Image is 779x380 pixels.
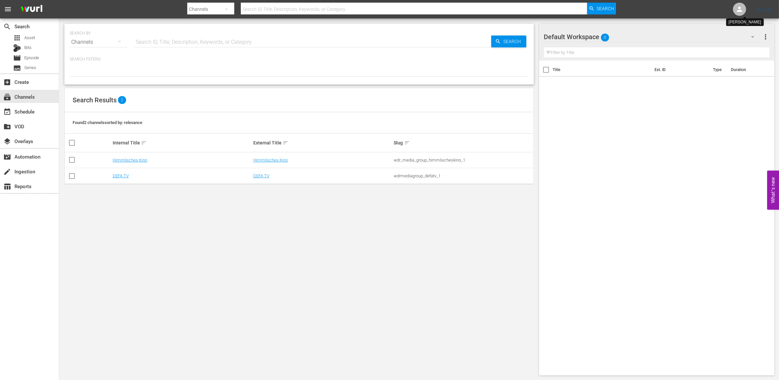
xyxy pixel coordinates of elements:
[3,78,11,86] span: Create
[394,173,533,178] div: wdrmediagroup_defatv_1
[762,33,769,41] span: more_vert
[70,33,127,51] div: Channels
[253,158,288,163] a: Himmlisches Kino
[3,93,11,101] span: Channels
[762,29,769,45] button: more_vert
[24,55,39,61] span: Episode
[3,23,11,31] span: Search
[756,7,773,12] a: Sign Out
[253,173,269,178] a: DEFA TV
[118,96,126,104] span: 2
[113,139,251,147] div: Internal Title
[113,158,147,163] a: Himmlisches Kino
[3,108,11,116] span: Schedule
[141,140,147,146] span: sort
[13,54,21,62] span: Episode
[13,64,21,72] span: Series
[16,2,47,17] img: ans4CAIJ8jUAAAAAAAAAAAAAAAAAAAAAAAAgQb4GAAAAAAAAAAAAAAAAAAAAAAAAJMjXAAAAAAAAAAAAAAAAAAAAAAAAgAT5G...
[70,57,529,62] p: Search Filters:
[729,19,761,25] div: [PERSON_NAME]
[601,31,609,44] span: 0
[24,44,32,51] span: Bits
[709,61,727,79] th: Type
[587,3,616,14] button: Search
[73,96,117,104] span: Search Results
[283,140,288,146] span: sort
[3,138,11,145] span: Overlays
[544,28,761,46] div: Default Workspace
[394,139,533,147] div: Slug
[3,153,11,161] span: Automation
[253,139,392,147] div: External Title
[553,61,651,79] th: Title
[651,61,709,79] th: Ext. ID
[3,183,11,190] span: Reports
[3,168,11,176] span: Ingestion
[501,36,526,47] span: Search
[4,5,12,13] span: menu
[767,170,779,210] button: Open Feedback Widget
[3,123,11,131] span: VOD
[727,61,767,79] th: Duration
[24,35,35,41] span: Asset
[597,3,614,14] span: Search
[394,158,533,163] div: wdr_media_group_himmlischeskino_1
[491,36,526,47] button: Search
[113,173,129,178] a: DEFA TV
[404,140,410,146] span: sort
[13,34,21,42] span: Asset
[73,120,142,125] span: Found 2 channels sorted by: relevance
[24,64,36,71] span: Series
